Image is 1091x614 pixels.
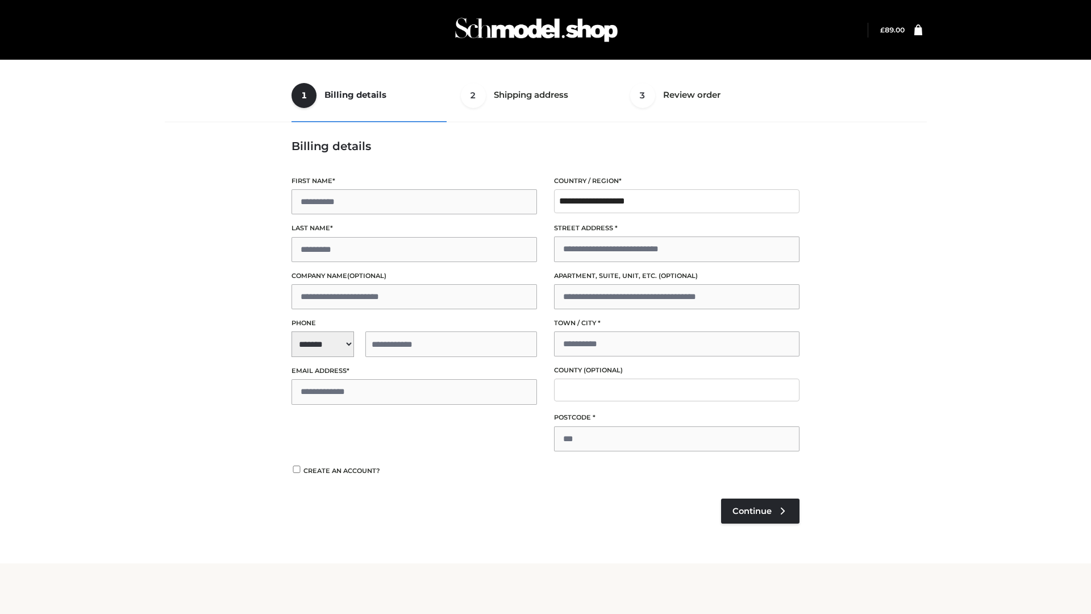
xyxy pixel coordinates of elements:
[554,318,799,329] label: Town / City
[554,223,799,234] label: Street address
[292,139,799,153] h3: Billing details
[292,223,537,234] label: Last name
[451,7,622,52] img: Schmodel Admin 964
[659,272,698,280] span: (optional)
[584,366,623,374] span: (optional)
[292,366,537,376] label: Email address
[554,412,799,423] label: Postcode
[292,271,537,281] label: Company name
[292,176,537,186] label: First name
[554,176,799,186] label: Country / Region
[732,506,772,516] span: Continue
[721,499,799,524] a: Continue
[554,365,799,376] label: County
[292,466,302,473] input: Create an account?
[880,26,905,34] bdi: 89.00
[554,271,799,281] label: Apartment, suite, unit, etc.
[347,272,386,280] span: (optional)
[292,318,537,329] label: Phone
[880,26,905,34] a: £89.00
[303,467,380,475] span: Create an account?
[880,26,885,34] span: £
